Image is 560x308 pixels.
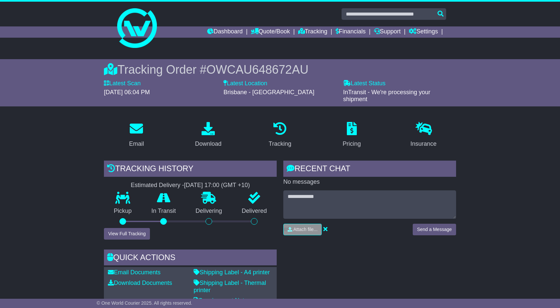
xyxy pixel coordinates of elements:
div: Download [195,139,221,148]
a: Shipping Label - A4 printer [194,269,270,276]
div: RECENT CHAT [283,161,456,178]
a: Download [191,120,226,151]
a: Email [125,120,148,151]
label: Latest Scan [104,80,141,87]
div: Email [129,139,144,148]
button: View Full Tracking [104,228,150,240]
span: Brisbane - [GEOGRAPHIC_DATA] [223,89,314,96]
a: Dashboard [207,26,243,38]
div: Insurance [410,139,437,148]
a: Insurance [406,120,441,151]
div: Tracking [269,139,291,148]
div: Estimated Delivery - [104,182,277,189]
span: [DATE] 06:04 PM [104,89,150,96]
a: Download Documents [108,280,172,286]
a: Pricing [338,120,365,151]
a: Tracking [298,26,327,38]
div: [DATE] 17:00 (GMT +10) [184,182,250,189]
label: Latest Status [343,80,386,87]
a: Shipping Label - Thermal printer [194,280,266,293]
button: Send a Message [413,224,456,235]
div: Pricing [343,139,361,148]
span: © One World Courier 2025. All rights reserved. [97,300,192,306]
div: Tracking history [104,161,277,178]
div: Quick Actions [104,250,277,267]
a: Consignment Note [194,297,248,304]
p: No messages [283,178,456,186]
p: In Transit [142,208,186,215]
label: Latest Location [223,80,267,87]
a: Tracking [264,120,296,151]
p: Delivering [186,208,232,215]
a: Financials [336,26,366,38]
span: InTransit - We're processing your shipment [343,89,431,103]
p: Delivered [232,208,277,215]
p: Pickup [104,208,142,215]
a: Support [374,26,401,38]
a: Email Documents [108,269,161,276]
span: OWCAU648672AU [207,63,308,76]
div: Tracking Order # [104,62,456,77]
a: Quote/Book [251,26,290,38]
a: Settings [409,26,438,38]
